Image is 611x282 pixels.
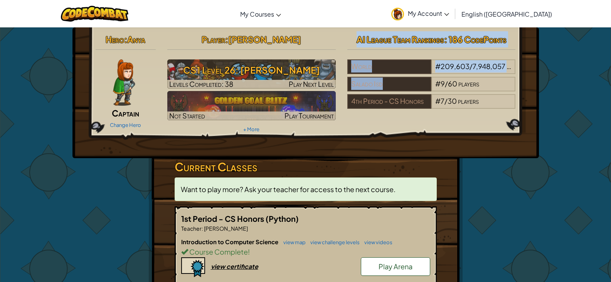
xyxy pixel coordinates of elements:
[470,62,473,71] span: /
[202,225,203,232] span: :
[347,101,516,110] a: 4th Period - CS Honors#7/30players
[203,225,248,232] span: [PERSON_NAME]
[167,61,336,79] h3: CS1 Level 26: [PERSON_NAME]
[124,34,127,45] span: :
[435,79,441,88] span: #
[167,91,336,120] a: Not StartedPlay Tournament
[175,158,437,176] h3: Current Classes
[181,225,202,232] span: Teacher
[106,34,124,45] span: Hero
[306,239,360,245] a: view challenge levels
[61,6,128,22] img: CodeCombat logo
[289,79,334,88] span: Play Next Level
[236,3,285,24] a: My Courses
[127,34,145,45] span: Anya
[188,247,248,256] span: Course Complete
[110,122,141,128] a: Change Hero
[243,126,259,132] a: + More
[169,111,205,120] span: Not Started
[347,77,431,91] div: Salado Isd
[435,96,441,105] span: #
[387,2,453,26] a: My Account
[181,214,266,223] span: 1st Period - CS Honors
[228,34,301,45] span: [PERSON_NAME]
[181,185,396,194] span: Want to play more? Ask your teacher for access to the next course.
[279,239,306,245] a: view map
[167,59,336,89] img: CS1 Level 26: Wakka Maul
[448,79,457,88] span: 60
[379,262,412,271] span: Play Arena
[167,59,336,89] a: Play Next Level
[444,34,507,45] span: : 186 CodePoints
[444,96,448,105] span: /
[181,262,258,270] a: view certificate
[458,79,479,88] span: players
[458,3,556,24] a: English ([GEOGRAPHIC_DATA])
[441,96,444,105] span: 7
[391,8,404,20] img: avatar
[408,9,449,17] span: My Account
[347,59,431,74] div: World
[202,34,225,45] span: Player
[167,91,336,120] img: Golden Goal
[113,59,135,106] img: captain-pose.png
[266,214,299,223] span: (Python)
[112,108,139,118] span: Captain
[441,79,445,88] span: 9
[347,94,431,109] div: 4th Period - CS Honors
[248,247,250,256] span: !
[181,238,279,245] span: Introduction to Computer Science
[435,62,441,71] span: #
[181,257,205,277] img: certificate-icon.png
[347,67,516,76] a: World#209,603/7,948,057players
[240,10,274,18] span: My Courses
[458,96,479,105] span: players
[360,239,392,245] a: view videos
[225,34,228,45] span: :
[357,34,444,45] span: AI League Team Rankings
[169,79,233,88] span: Levels Completed: 38
[211,262,258,270] div: view certificate
[448,96,457,105] span: 30
[284,111,334,120] span: Play Tournament
[461,10,552,18] span: English ([GEOGRAPHIC_DATA])
[445,79,448,88] span: /
[473,62,505,71] span: 7,948,057
[347,84,516,93] a: Salado Isd#9/60players
[441,62,470,71] span: 209,603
